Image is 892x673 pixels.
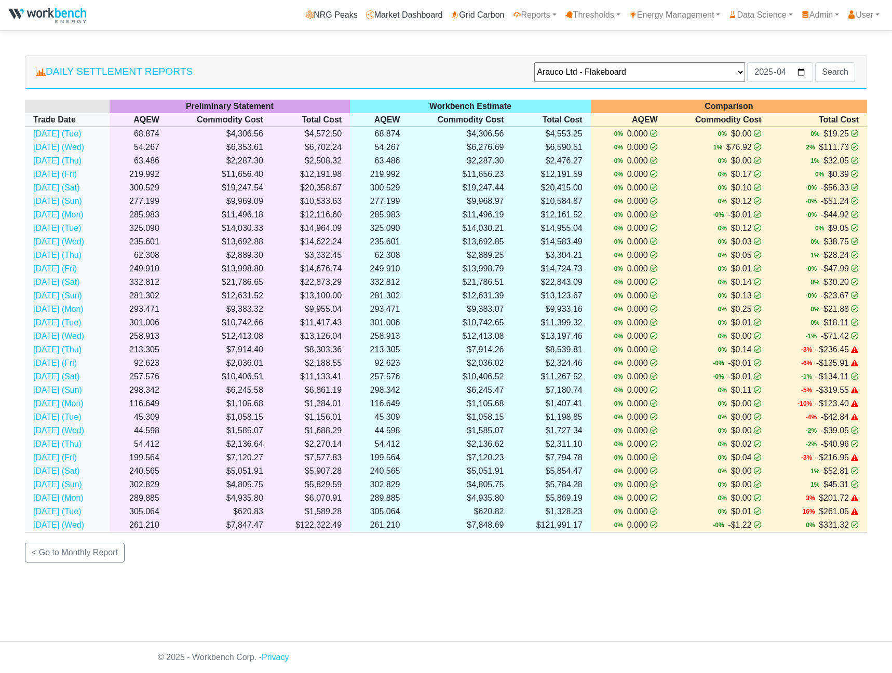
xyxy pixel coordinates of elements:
a: [DATE] (Sun) [33,386,82,394]
td: $14,964.09 [272,222,350,235]
span: 0.000 [625,290,650,302]
th: Commodity Cost [408,113,512,127]
span: 0% [614,372,625,381]
td: 293.471 [350,303,408,316]
span: 0% [614,332,625,341]
td: $6,861.19 [272,383,350,397]
td: $6,590.51 [512,141,590,154]
a: NRG Peaks [301,5,361,25]
td: $14,583.49 [512,235,590,249]
td: 298.342 [350,383,408,397]
td: $14,724.73 [512,262,590,276]
td: 258.913 [350,329,408,343]
span: $32.05 [821,155,850,167]
td: 63.486 [350,154,408,168]
a: [DATE] (Tue) [33,413,81,421]
td: $11,417.43 [272,316,350,329]
th: Workbench Estimate [350,100,591,113]
td: 68.874 [350,127,408,141]
td: $11,267.52 [512,370,590,383]
td: 235.601 [110,235,168,249]
td: $8,303.36 [272,343,350,356]
span: $0.01 [729,317,753,329]
td: $10,742.66 [168,316,272,329]
th: Total Cost [272,113,350,127]
div: Daily Settlement Reports [36,64,193,79]
span: -0% [713,372,726,381]
td: 54.267 [110,141,168,154]
td: $19,247.44 [408,181,512,195]
td: $10,406.52 [408,370,512,383]
span: 0% [614,251,625,260]
span: $30.20 [821,276,850,289]
td: $13,692.88 [168,235,272,249]
td: $12,631.52 [168,289,272,303]
td: $6,702.24 [272,141,350,154]
a: [DATE] (Sun) [33,291,82,300]
a: Market Dashboard [362,5,447,25]
span: 0% [810,305,821,314]
span: 0.000 [625,317,650,329]
td: $13,197.46 [512,329,590,343]
span: 0% [810,237,821,246]
span: -3% [801,345,814,354]
td: $4,572.50 [272,127,350,141]
span: 0% [614,170,625,179]
td: 285.983 [350,208,408,222]
span: -0% [713,359,726,368]
td: 62.308 [350,249,408,262]
td: $22,843.09 [512,276,590,289]
td: $2,889.30 [168,249,272,262]
span: 0.000 [625,370,650,383]
td: 332.812 [110,276,168,289]
span: 0% [614,359,625,368]
td: $2,287.30 [168,154,272,168]
td: $11,399.32 [512,316,590,329]
span: 0% [614,386,625,395]
td: $1,284.01 [272,397,350,410]
a: [DATE] (Sat) [33,372,80,381]
td: 325.090 [110,222,168,235]
span: 0% [810,278,821,287]
span: $0.00 [729,128,753,140]
td: 301.006 [350,316,408,329]
span: -$23.67 [819,290,850,302]
td: $13,123.67 [512,289,590,303]
a: [DATE] (Sat) [33,278,80,286]
a: [DATE] (Tue) [33,224,81,232]
td: $4,306.56 [168,127,272,141]
span: 0.000 [625,249,650,262]
span: -$71.42 [819,330,850,342]
td: $13,100.00 [272,289,350,303]
span: 0% [614,264,625,273]
a: [DATE] (Tue) [33,318,81,327]
td: 213.305 [110,343,168,356]
span: -$0.01 [726,357,753,369]
td: $2,889.25 [408,249,512,262]
td: 249.910 [350,262,408,276]
span: $0.12 [729,195,753,208]
td: 219.992 [350,168,408,181]
span: -$0.01 [726,370,753,383]
td: 300.529 [350,181,408,195]
td: 293.471 [110,303,168,316]
span: -$319.55 [814,384,850,396]
td: $12,413.08 [408,329,512,343]
a: [DATE] (Wed) [33,143,84,152]
span: 0% [614,197,625,206]
span: $0.14 [729,344,753,356]
a: [DATE] (Fri) [33,453,77,462]
td: 63.486 [110,154,168,168]
span: 0% [614,278,625,287]
span: 0.000 [625,263,650,275]
span: $0.14 [729,276,753,289]
span: 0% [718,237,729,246]
span: $0.05 [729,249,753,262]
td: $10,533.63 [272,195,350,208]
a: [DATE] (Sat) [33,183,80,192]
span: 0% [614,156,625,166]
a: [DATE] (Mon) [33,493,84,502]
span: -5% [801,386,814,395]
span: -0% [806,210,819,219]
span: $0.12 [729,222,753,235]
